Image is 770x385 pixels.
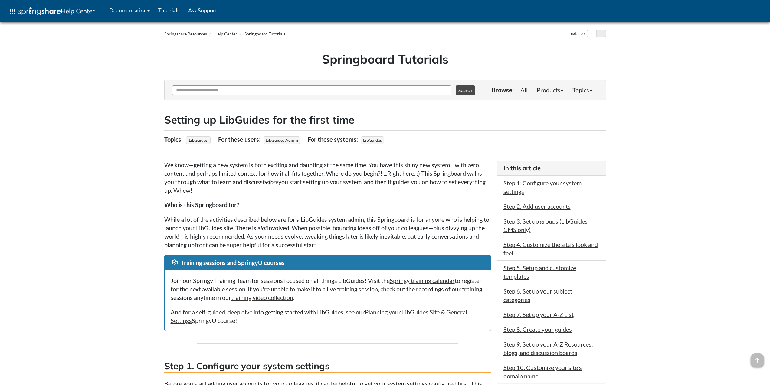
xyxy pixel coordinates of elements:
[5,3,99,21] a: apps Help Center
[503,326,572,333] a: Step 8. Create your guides
[751,354,764,361] a: arrow_upward
[164,112,606,127] h2: Setting up LibGuides for the first time
[503,203,571,210] a: Step 2. Add user accounts
[218,134,262,145] div: For these users:
[308,134,359,145] div: For these systems:
[260,224,267,231] em: lot
[169,51,601,68] h1: Springboard Tutorials
[264,136,300,144] span: LibGuides Admin
[390,277,455,284] a: Springy training calendar
[154,3,184,18] a: Tutorials
[231,294,293,301] a: training video collection
[503,364,582,380] a: Step 10. Customize your site's domain name
[61,7,95,15] span: Help Center
[568,84,597,96] a: Topics
[503,340,593,356] a: Step 9. Set up your A-Z Resources, blogs, and discussion boards
[503,179,582,195] a: Step 1. Configure your system settings
[456,85,475,95] button: Search
[9,8,16,15] span: apps
[532,84,568,96] a: Products
[492,86,514,94] p: Browse:
[164,201,239,208] strong: Who is this Springboard for?
[181,259,285,266] span: Training sessions and SpringyU courses
[503,311,574,318] a: Step 7. Set up your A-Z List
[105,3,154,18] a: Documentation
[503,287,572,303] a: Step 6. Set up your subject categories
[361,136,384,144] span: LibGuides
[164,215,491,249] p: While a lot of the activities described below are for a LibGuides system admin, this Springboard ...
[751,353,764,367] span: arrow_upward
[164,360,491,373] h3: Step 1. Configure your system settings
[597,30,606,37] button: Increase text size
[503,241,598,257] a: Step 4. Customize the site's look and feel
[587,30,596,37] button: Decrease text size
[171,276,485,302] p: Join our Springy Training Team for sessions focused on all things LibGuides! Visit the to registe...
[503,217,588,233] a: Step 3. Set up groups (LibGuides CMS only)
[164,161,491,194] p: We know—getting a new system is both exciting and daunting at the same time. You have this shiny ...
[184,3,221,18] a: Ask Support
[214,31,237,36] a: Help Center
[164,31,207,36] a: Springshare Resources
[188,136,208,144] a: LibGuides
[516,84,532,96] a: All
[244,31,285,36] a: Springboard Tutorials
[503,264,576,280] a: Step 5. Setup and customize templates
[18,7,61,15] img: Springshare
[263,178,278,185] em: before
[171,258,178,266] span: school
[164,134,184,145] div: Topics:
[503,164,600,172] h3: In this article
[568,30,587,38] div: Text size:
[171,308,485,325] p: And for a self-guided, deep dive into getting started with LibGuides, see our SpringyU course!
